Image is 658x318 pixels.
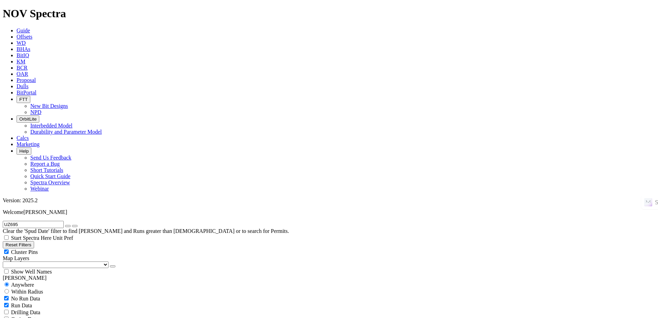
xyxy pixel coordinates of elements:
a: BitIQ [17,52,29,58]
span: [PERSON_NAME] [23,209,67,215]
a: Guide [17,28,30,33]
button: OrbitLite [17,115,39,123]
input: Start Spectra Here [4,235,9,240]
span: Start Spectra Here [11,235,51,241]
a: Quick Start Guide [30,173,70,179]
span: Show Well Names [11,269,52,275]
input: Search [3,221,64,228]
a: Spectra Overview [30,179,70,185]
span: Map Layers [3,255,29,261]
span: Unit Pref [53,235,73,241]
div: [PERSON_NAME] [3,275,655,281]
a: Interbedded Model [30,123,72,129]
a: BCR [17,65,28,71]
span: Help [19,148,29,154]
a: Offsets [17,34,32,40]
a: WD [17,40,26,46]
a: KM [17,59,25,64]
a: BitPortal [17,90,37,95]
a: Calcs [17,135,29,141]
a: BHAs [17,46,30,52]
button: FTT [17,96,30,103]
span: No Run Data [11,296,40,301]
a: Report a Bug [30,161,60,167]
span: Cluster Pins [11,249,38,255]
span: Run Data [11,302,32,308]
a: Webinar [30,186,49,192]
a: Proposal [17,77,36,83]
button: Reset Filters [3,241,34,248]
div: Version: 2025.2 [3,197,655,204]
button: Help [17,147,31,155]
span: Anywhere [11,282,34,288]
p: Welcome [3,209,655,215]
span: Clear the 'Spud Date' filter to find [PERSON_NAME] and Runs greater than [DEMOGRAPHIC_DATA] or to... [3,228,289,234]
span: Within Radius [11,289,43,295]
span: OrbitLite [19,116,37,122]
span: Drilling Data [11,309,40,315]
a: New Bit Designs [30,103,68,109]
h1: NOV Spectra [3,7,655,20]
a: OAR [17,71,28,77]
span: FTT [19,97,28,102]
a: Durability and Parameter Model [30,129,102,135]
a: Send Us Feedback [30,155,71,161]
a: Marketing [17,141,40,147]
a: NPD [30,109,41,115]
a: Dulls [17,83,29,89]
a: Short Tutorials [30,167,63,173]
